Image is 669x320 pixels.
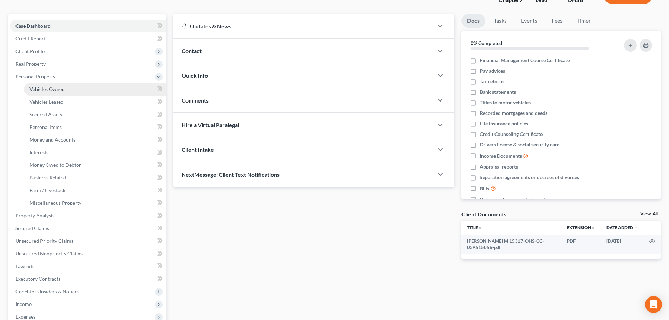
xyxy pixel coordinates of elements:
a: Date Added expand_more [606,225,638,230]
a: Case Dashboard [10,20,166,32]
span: Executory Contracts [15,276,60,282]
span: NextMessage: Client Text Notifications [182,171,280,178]
span: Hire a Virtual Paralegal [182,122,239,128]
i: unfold_more [478,226,482,230]
span: Credit Report [15,35,46,41]
span: Expenses [15,314,35,320]
span: Farm / Livestock [29,187,65,193]
a: Business Related [24,171,166,184]
span: Lawsuits [15,263,34,269]
span: Life insurance policies [480,120,528,127]
span: Quick Info [182,72,208,79]
a: Events [515,14,543,28]
span: Separation agreements or decrees of divorces [480,174,579,181]
td: [PERSON_NAME] M 15317-OHS-CC-039515056-pdf [461,235,561,254]
span: Business Related [29,175,66,181]
i: unfold_more [591,226,595,230]
span: Drivers license & social security card [480,141,560,148]
span: Real Property [15,61,46,67]
i: expand_more [634,226,638,230]
a: Executory Contracts [10,273,166,285]
span: Financial Management Course Certificate [480,57,570,64]
span: Titles to motor vehicles [480,99,531,106]
a: Titleunfold_more [467,225,482,230]
span: Secured Claims [15,225,49,231]
a: Credit Report [10,32,166,45]
span: Personal Property [15,73,55,79]
span: Case Dashboard [15,23,51,29]
span: Vehicles Owned [29,86,65,92]
div: Updates & News [182,22,425,30]
span: Income Documents [480,152,522,159]
a: Interests [24,146,166,159]
span: Comments [182,97,209,104]
span: Retirement account statements [480,196,548,203]
a: Secured Assets [24,108,166,121]
span: Bank statements [480,89,516,96]
a: Personal Items [24,121,166,133]
span: Credit Counseling Certificate [480,131,543,138]
span: Contact [182,47,202,54]
span: Client Profile [15,48,45,54]
span: Income [15,301,32,307]
span: Vehicles Leased [29,99,64,105]
span: Miscellaneous Property [29,200,81,206]
a: Extensionunfold_more [567,225,595,230]
a: Money and Accounts [24,133,166,146]
span: Pay advices [480,67,505,74]
a: Fees [546,14,568,28]
span: Bills [480,185,489,192]
a: Vehicles Owned [24,83,166,96]
span: Money and Accounts [29,137,76,143]
a: Unsecured Nonpriority Claims [10,247,166,260]
span: Codebtors Insiders & Notices [15,288,79,294]
div: Client Documents [461,210,506,218]
div: Open Intercom Messenger [645,296,662,313]
a: Secured Claims [10,222,166,235]
span: Unsecured Nonpriority Claims [15,250,83,256]
span: Property Analysis [15,213,54,218]
span: Appraisal reports [480,163,518,170]
a: View All [640,211,658,216]
span: Interests [29,149,48,155]
a: Miscellaneous Property [24,197,166,209]
span: Secured Assets [29,111,62,117]
strong: 0% Completed [471,40,502,46]
a: Unsecured Priority Claims [10,235,166,247]
a: Farm / Livestock [24,184,166,197]
a: Money Owed to Debtor [24,159,166,171]
td: PDF [561,235,601,254]
a: Property Analysis [10,209,166,222]
span: Client Intake [182,146,214,153]
span: Money Owed to Debtor [29,162,81,168]
a: Vehicles Leased [24,96,166,108]
span: Recorded mortgages and deeds [480,110,547,117]
a: Lawsuits [10,260,166,273]
a: Tasks [488,14,512,28]
a: Timer [571,14,596,28]
a: Docs [461,14,485,28]
span: Unsecured Priority Claims [15,238,73,244]
span: Tax returns [480,78,504,85]
td: [DATE] [601,235,644,254]
span: Personal Items [29,124,62,130]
